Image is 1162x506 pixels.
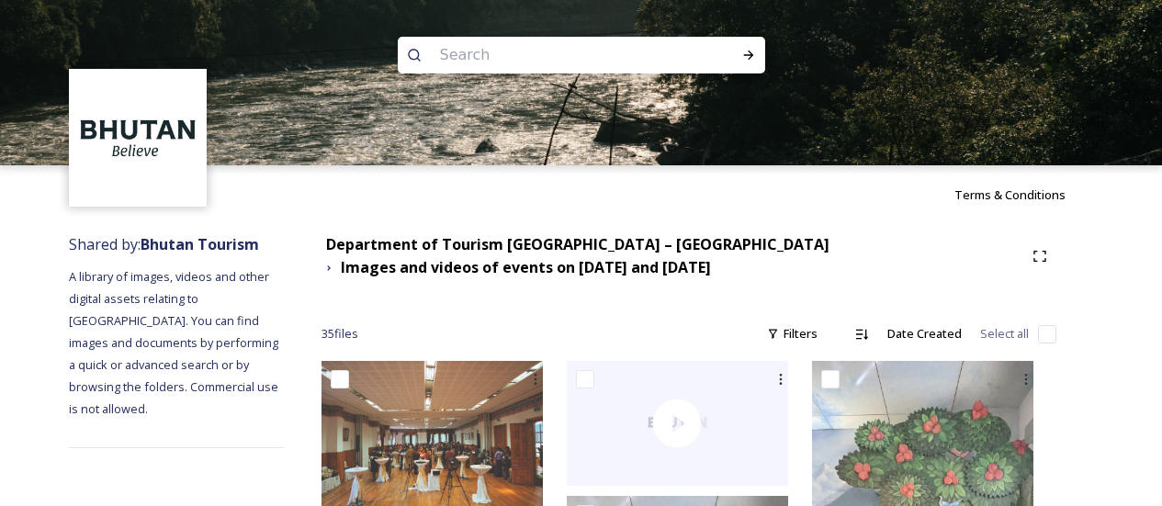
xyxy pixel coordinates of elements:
span: Select all [980,325,1029,343]
img: BT_Logo_BB_Lockup_CMYK_High%2520Res.jpg [72,72,205,205]
div: Filters [758,316,827,352]
span: 35 file s [322,325,358,343]
input: Search [431,35,683,75]
div: Date Created [878,316,971,352]
img: thumbnail [567,361,788,486]
a: Terms & Conditions [954,184,1093,206]
strong: Images and videos of events on [DATE] and [DATE] [341,257,711,277]
span: A library of images, videos and other digital assets relating to [GEOGRAPHIC_DATA]. You can find ... [69,268,281,417]
strong: Department of Tourism [GEOGRAPHIC_DATA] – [GEOGRAPHIC_DATA] [326,234,829,254]
span: Shared by: [69,234,259,254]
span: Terms & Conditions [954,186,1066,203]
strong: Bhutan Tourism [141,234,259,254]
